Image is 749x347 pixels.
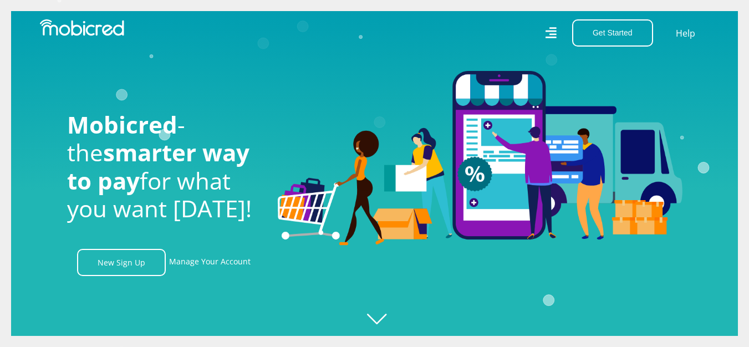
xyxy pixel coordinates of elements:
button: Get Started [572,19,653,47]
a: Help [675,26,696,40]
span: smarter way to pay [67,136,249,196]
h1: - the for what you want [DATE]! [67,111,261,223]
a: Manage Your Account [169,249,251,276]
img: Mobicred [40,19,124,36]
span: Mobicred [67,109,177,140]
img: Welcome to Mobicred [278,71,682,246]
a: New Sign Up [77,249,166,276]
